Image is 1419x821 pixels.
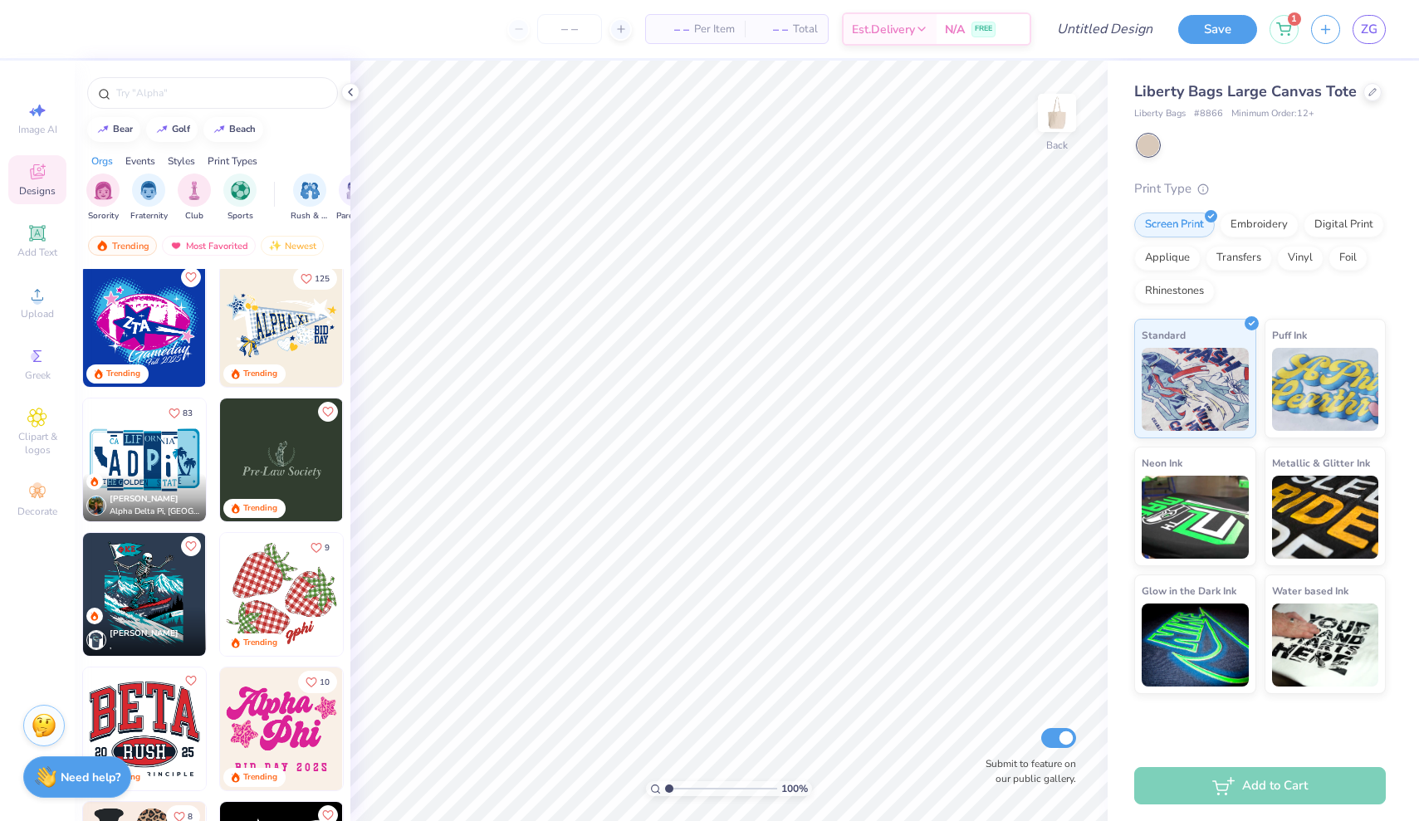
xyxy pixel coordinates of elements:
[1142,582,1236,599] span: Glow in the Dark Ink
[86,496,106,516] img: Avatar
[110,493,179,505] span: [PERSON_NAME]
[1142,604,1249,687] img: Glow in the Dark Ink
[172,125,190,134] div: golf
[1134,279,1215,304] div: Rhinestones
[83,667,206,790] img: acb90624-cc18-431d-b588-a3204d7d5e72
[1361,20,1377,39] span: ZG
[95,240,109,252] img: trending.gif
[342,667,465,790] img: ef5a9d13-1a9b-426c-a2c2-c3ff9dc4dbd4
[318,402,338,422] button: Like
[243,368,277,380] div: Trending
[1040,96,1074,130] img: Back
[110,506,199,518] span: Alpha Delta Pi, [GEOGRAPHIC_DATA][US_STATE]
[86,173,120,222] div: filter for Sorority
[301,181,320,200] img: Rush & Bid Image
[21,307,54,320] span: Upload
[336,173,374,222] div: filter for Parent's Weekend
[110,628,179,639] span: [PERSON_NAME]
[1272,348,1379,431] img: Puff Ink
[146,117,198,142] button: golf
[303,536,337,559] button: Like
[162,236,256,256] div: Most Favorited
[975,23,992,35] span: FREE
[1277,246,1324,271] div: Vinyl
[793,21,818,38] span: Total
[130,210,168,222] span: Fraternity
[1134,107,1186,121] span: Liberty Bags
[755,21,788,38] span: – –
[781,781,808,796] span: 100 %
[205,533,328,656] img: 306aea2a-999a-4c28-941b-71a5409ea3b3
[291,173,329,222] button: filter button
[223,173,257,222] button: filter button
[1142,476,1249,559] img: Neon Ink
[17,246,57,259] span: Add Text
[220,398,343,521] img: 844baf5e-8c9d-4e34-b65d-98aa8da6ac47
[185,210,203,222] span: Club
[291,173,329,222] div: filter for Rush & Bid
[17,505,57,518] span: Decorate
[1206,246,1272,271] div: Transfers
[1231,107,1314,121] span: Minimum Order: 12 +
[231,181,250,200] img: Sports Image
[205,264,328,387] img: 930570ec-6ee7-422f-88b8-7ed139fa3abf
[185,181,203,200] img: Club Image
[656,21,689,38] span: – –
[243,771,277,784] div: Trending
[178,173,211,222] div: filter for Club
[1142,326,1186,344] span: Standard
[205,398,328,521] img: 7322b26d-6ee9-4991-9419-8db785cefc1a
[342,533,465,656] img: d0f0994b-b119-401f-a7d8-eeab2d0d9a60
[115,85,327,101] input: Try "Alpha"
[243,502,277,515] div: Trending
[220,533,343,656] img: 72f7a410-308a-4635-b9d6-350b706189b2
[342,398,465,521] img: e61d9cd7-c62b-47ec-a627-74132987e64a
[188,813,193,821] span: 8
[125,154,155,169] div: Events
[346,181,365,200] img: Parent's Weekend Image
[181,267,201,287] button: Like
[1194,107,1223,121] span: # 8866
[1272,476,1379,559] img: Metallic & Glitter Ink
[88,236,157,256] div: Trending
[1134,81,1357,101] span: Liberty Bags Large Canvas Tote
[169,240,183,252] img: most_fav.gif
[83,533,206,656] img: 98542472-7771-42ee-b27a-afd68281c1ec
[1142,348,1249,431] img: Standard
[1288,12,1301,26] span: 1
[181,671,201,691] button: Like
[87,117,140,142] button: bear
[976,756,1076,786] label: Submit to feature on our public gallery.
[223,173,257,222] div: filter for Sports
[261,236,324,256] div: Newest
[1272,604,1379,687] img: Water based Ink
[1142,454,1182,472] span: Neon Ink
[291,210,329,222] span: Rush & Bid
[181,536,201,556] button: Like
[130,173,168,222] button: filter button
[1178,15,1257,44] button: Save
[205,667,328,790] img: 8150b080-e9b3-4a1e-b353-908b4bc64fa5
[228,210,253,222] span: Sports
[945,21,965,38] span: N/A
[852,21,915,38] span: Est. Delivery
[86,173,120,222] button: filter button
[1134,213,1215,237] div: Screen Print
[243,637,277,649] div: Trending
[220,667,343,790] img: 89a05940-dcbd-4ea4-afb7-f5f654bc5792
[1272,454,1370,472] span: Metallic & Glitter Ink
[537,14,602,44] input: – –
[325,544,330,552] span: 9
[130,173,168,222] div: filter for Fraternity
[106,368,140,380] div: Trending
[88,210,119,222] span: Sorority
[25,369,51,382] span: Greek
[1044,12,1166,46] input: Untitled Design
[203,117,263,142] button: beach
[1134,246,1201,271] div: Applique
[113,125,133,134] div: bear
[8,430,66,457] span: Clipart & logos
[208,154,257,169] div: Print Types
[91,154,113,169] div: Orgs
[19,184,56,198] span: Designs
